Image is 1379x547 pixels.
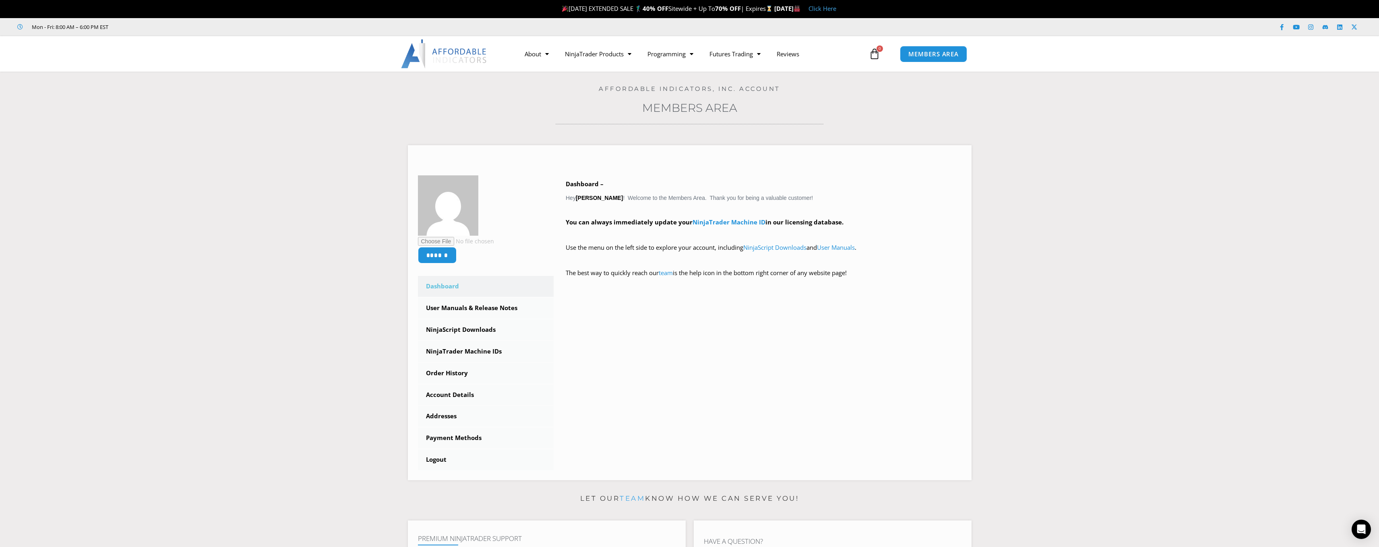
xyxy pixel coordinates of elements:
a: Affordable Indicators, Inc. Account [599,85,780,93]
strong: You can always immediately update your in our licensing database. [566,218,844,226]
a: Reviews [769,45,807,63]
a: Members Area [642,101,737,115]
a: Dashboard [418,276,554,297]
a: team [659,269,673,277]
a: NinjaTrader Machine IDs [418,341,554,362]
div: Hey ! Welcome to the Members Area. Thank you for being a valuable customer! [566,179,961,290]
a: User Manuals [817,243,855,251]
a: NinjaTrader Machine ID [693,218,765,226]
img: 🏭 [794,6,800,12]
a: User Manuals & Release Notes [418,298,554,319]
a: team [620,494,645,502]
a: Order History [418,363,554,384]
b: Dashboard – [566,180,604,188]
img: LogoAI | Affordable Indicators – NinjaTrader [401,39,488,68]
img: 9833cea0f4c31ec027d77763816ceeb064ef12df730800b6c33248e641ae1328 [418,175,478,236]
span: 0 [877,45,883,52]
a: Click Here [808,4,836,12]
span: Mon - Fri: 8:00 AM – 6:00 PM EST [30,22,108,32]
span: MEMBERS AREA [908,51,959,57]
nav: Account pages [418,276,554,470]
a: Account Details [418,385,554,405]
div: Open Intercom Messenger [1352,520,1371,539]
a: About [517,45,557,63]
a: Addresses [418,406,554,427]
nav: Menu [517,45,867,63]
a: 0 [857,42,892,66]
p: Let our know how we can serve you! [408,492,972,505]
a: Payment Methods [418,428,554,448]
iframe: Customer reviews powered by Trustpilot [120,23,240,31]
h4: Premium NinjaTrader Support [418,535,676,543]
a: NinjaScript Downloads [418,319,554,340]
strong: [DATE] [774,4,800,12]
img: ⌛ [766,6,772,12]
a: NinjaScript Downloads [743,243,806,251]
strong: [PERSON_NAME] [576,195,623,201]
p: The best way to quickly reach our is the help icon in the bottom right corner of any website page! [566,267,961,290]
a: Programming [639,45,701,63]
a: Logout [418,449,554,470]
span: [DATE] EXTENDED SALE 🏌️‍♂️ Sitewide + Up To | Expires [560,4,774,12]
img: 🎉 [562,6,568,12]
strong: 40% OFF [643,4,668,12]
a: MEMBERS AREA [900,46,967,62]
strong: 70% OFF [715,4,741,12]
p: Use the menu on the left side to explore your account, including and . [566,242,961,265]
a: NinjaTrader Products [557,45,639,63]
a: Futures Trading [701,45,769,63]
h4: Have A Question? [704,537,961,545]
